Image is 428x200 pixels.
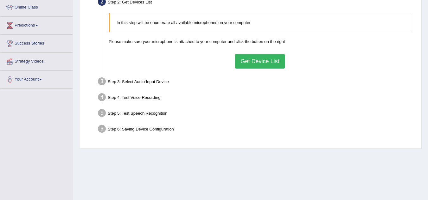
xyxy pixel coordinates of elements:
[95,76,418,89] div: Step 3: Select Audio Input Device
[95,107,418,121] div: Step 5: Test Speech Recognition
[0,71,73,87] a: Your Account
[109,39,411,45] p: Please make sure your microphone is attached to your computer and click the button on the right
[0,35,73,51] a: Success Stories
[235,54,284,69] button: Get Device List
[0,53,73,69] a: Strategy Videos
[95,123,418,137] div: Step 6: Saving Device Configuration
[95,91,418,105] div: Step 4: Test Voice Recording
[0,17,73,33] a: Predictions
[109,13,411,32] blockquote: In this step will be enumerate all available microphones on your computer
